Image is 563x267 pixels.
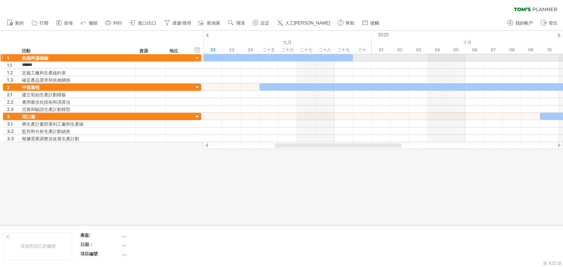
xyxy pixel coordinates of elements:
[503,46,521,54] div: 2025年10月8日星期三
[281,47,294,52] font: 二十六
[22,136,79,141] font: 根據需要調整並改善生產計劃
[338,47,350,52] font: 二十九
[7,129,14,134] font: 3.2
[285,21,330,26] font: 人工[PERSON_NAME]
[128,18,159,28] a: 進口/出口
[79,18,100,28] a: 撤銷
[89,21,97,26] font: 撤銷
[7,55,9,61] font: 1
[300,47,312,52] font: 二十七
[7,77,13,83] font: 1.3
[491,47,496,52] font: 07
[22,85,40,90] font: 中拋製程
[122,251,126,256] font: ....
[7,70,13,75] font: 1.2
[539,18,560,28] a: 登出
[103,18,124,28] a: 列印
[263,47,275,52] font: 二十五
[30,18,51,28] a: 打開
[241,46,260,54] div: 2025年9月24日星期三
[22,107,70,112] font: 完善和驗證生產計劃模型
[547,47,552,52] font: 10
[353,46,372,54] div: 2025年9月30日星期二
[283,40,292,45] font: 九月
[7,99,13,105] font: 2.2
[40,21,48,26] font: 打開
[278,46,297,54] div: 2025年9月26日，星期五
[379,47,383,52] font: 01
[7,136,14,141] font: 3.3
[139,48,148,53] font: 資源
[7,114,10,119] font: 3
[261,21,269,26] font: 設定
[7,63,12,68] font: 1.1
[236,21,245,26] font: 飛漲
[360,18,381,28] a: 接觸
[370,21,379,26] font: 接觸
[515,21,533,26] font: 我的帳戶
[446,46,465,54] div: 2025年10月5日星期日
[172,21,191,26] font: 過濾/搜尋
[358,47,366,52] font: 三十
[334,46,353,54] div: 2025年9月29日星期一
[21,243,56,249] font: 添加您自己的徽標
[416,47,421,52] font: 03
[390,46,409,54] div: 2025年10月2日，星期四
[7,85,10,90] font: 2
[22,114,35,119] font: 湖口廠
[435,47,440,52] font: 04
[54,18,75,28] a: 節省
[169,48,178,53] font: 地位
[549,21,558,26] font: 登出
[162,18,193,28] a: 過濾/搜尋
[484,46,503,54] div: 2025年10月7日星期二
[197,18,222,28] a: 航海家
[275,18,332,28] a: 人工[PERSON_NAME]
[505,18,535,28] a: 我的帳戶
[540,46,559,54] div: 2025年10月10日星期五
[251,18,272,28] a: 設定
[80,251,98,256] font: 項目編號
[372,46,390,54] div: 2025年10月1日星期三
[138,21,157,26] font: 進口/出口
[22,55,48,61] font: 粗拋料源檢驗
[428,46,446,54] div: 2025年10月4日星期六
[64,21,73,26] font: 節省
[336,18,357,28] a: 幫助
[409,46,428,54] div: 2025年10月3日，星期五
[122,233,126,238] font: ....
[203,46,222,54] div: 2025年9月22日星期一
[463,40,472,45] font: 十月
[465,46,484,54] div: 2025年10月6日星期一
[297,46,316,54] div: 2025年9月27日星期六
[15,21,24,26] font: 新的
[346,21,354,26] font: 幫助
[7,92,12,97] font: 2.1
[397,47,402,52] font: 02
[22,99,70,105] font: 應用最佳化技術和演算法
[80,233,91,238] font: 專案:
[472,47,477,52] font: 06
[453,47,459,52] font: 05
[7,121,13,127] font: 3.1
[248,47,253,52] font: 24
[22,129,70,134] font: 監控和分析生產計劃績效
[543,260,562,266] font: 第 422 節
[22,70,66,75] font: 定義工廠和生產線約束
[521,46,540,54] div: 2025年10月9日星期四
[5,18,26,28] a: 新的
[222,46,241,54] div: 2025年9月23日星期二
[260,46,278,54] div: 2025年9月25日，星期四
[22,92,66,97] font: 建立初始生產計劃模板
[113,21,122,26] font: 列印
[378,32,389,37] font: 2025
[528,47,533,52] font: 09
[207,21,220,26] font: 航海家
[7,107,14,112] font: 2.3
[210,47,216,52] font: 22
[229,47,234,52] font: 23
[316,46,334,54] div: 2025年9月28日星期日
[226,18,247,28] a: 飛漲
[319,47,331,52] font: 二十八
[22,48,30,53] font: 活動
